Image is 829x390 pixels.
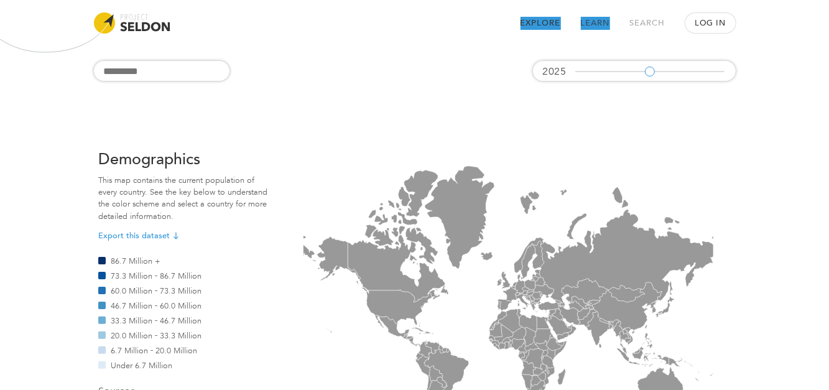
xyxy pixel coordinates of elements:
div: Under 6.7 Million [98,361,267,369]
a: Learn [581,17,610,30]
a: Search [630,17,665,30]
div: 20.0 Million - 33.3 Million [98,332,267,339]
div: 73.3 Million - 86.7 Million [98,272,267,279]
p: This map contains the current population of every country. See the key below to understand the co... [98,175,267,223]
div: 6.7 Million - 20.0 Million [98,346,267,354]
a: Demographics [98,152,200,167]
button: Log In [685,13,736,33]
div: 86.7 Million + [98,257,267,264]
div: 33.3 Million - 46.7 Million [98,317,267,324]
div: 60.0 Million - 73.3 Million [98,287,267,294]
div: 46.7 Million - 60.0 Million [98,302,267,309]
span: 2025 [543,67,567,77]
a: Export this dataset [98,230,181,242]
a: Explore [521,17,561,30]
